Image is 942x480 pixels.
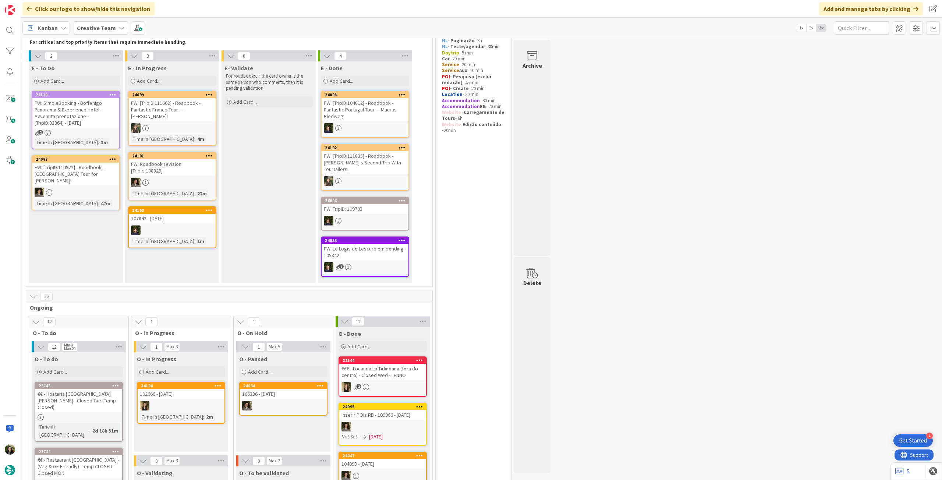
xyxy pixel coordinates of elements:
[322,204,408,214] div: FW: TripID: 109703
[129,92,216,121] div: 24099FW: [TripID:111662] - Roadbook - Fantastic France Tour — [PERSON_NAME]!
[442,38,507,44] p: - 3h
[325,145,408,150] div: 24102
[30,304,423,311] span: Ongoing
[926,433,933,439] div: 4
[341,422,351,431] img: MS
[796,24,806,32] span: 1x
[150,342,163,351] span: 1
[35,355,58,363] span: O - To do
[442,122,507,134] p: - 20min
[33,329,119,337] span: O - To do
[339,403,426,410] div: 24095
[32,98,119,128] div: FW: SimpleBooking - Boffenigo Panorama & Experience Hotel - Avvenuta prenotazione - [TripID:93864...
[322,198,408,214] div: 24096FW: TripID: 109703
[129,92,216,98] div: 24099
[239,355,267,363] span: O - Paused
[442,103,480,110] strong: Accommodation
[442,109,461,115] strong: Website
[32,92,119,128] div: 24110FW: SimpleBooking - Boffenigo Panorama & Experience Hotel - Avvenuta prenotazione - [TripID:...
[99,138,110,146] div: 1m
[132,153,216,159] div: 24101
[322,262,408,272] div: MC
[239,469,289,477] span: O - To be validated
[131,123,141,133] img: IG
[140,401,149,410] img: SP
[35,383,122,412] div: 23745€€ - Hostaria [GEOGRAPHIC_DATA][PERSON_NAME] - Closed Tue (Temp Closed)
[129,123,216,133] div: IG
[322,92,408,98] div: 24098
[330,78,353,84] span: Add Card...
[138,389,224,399] div: 102660 - [DATE]
[129,207,216,214] div: 24103
[339,410,426,420] div: Inserir POIs RB - 109966 - [DATE]
[895,467,910,476] a: 5
[322,244,408,260] div: FW: Le Logis de Lescure em pending - 105842
[442,38,447,44] strong: NL
[322,176,408,186] div: IG
[369,433,383,441] span: [DATE]
[341,433,357,440] i: Not Set
[442,67,459,74] strong: Service
[43,317,56,326] span: 12
[322,151,408,174] div: FW: [TripID:111835] - Roadbook - [PERSON_NAME]'s Second Trip With Tourtailors!
[442,109,506,121] strong: Carregamento de Tours
[146,369,169,375] span: Add Card...
[240,389,327,399] div: 106336 - [DATE]
[64,347,75,351] div: Max 20
[324,123,333,133] img: MC
[129,159,216,175] div: FW: Roadbook revision [TripId:108329]
[137,469,173,477] span: O - Validating
[141,383,224,388] div: 24104
[32,92,119,98] div: 24110
[240,401,327,410] div: MS
[32,188,119,197] div: MS
[442,121,461,128] strong: Website
[322,145,408,151] div: 24102
[22,2,155,15] div: Click our logo to show/hide this navigation
[324,176,333,186] img: IG
[150,456,163,465] span: 0
[35,455,122,478] div: €€ - Restaurant [GEOGRAPHIC_DATA] - (Veg & GF Friendly)- Temp CLOSED - Closed MON
[806,24,816,32] span: 2x
[129,207,216,223] div: 24103107892 - [DATE]
[194,189,195,198] span: :
[36,92,119,97] div: 24110
[35,448,122,478] div: 23744€€ - Restaurant [GEOGRAPHIC_DATA] - (Veg & GF Friendly)- Temp CLOSED - Closed MON
[91,427,120,435] div: 2d 18h 31m
[129,153,216,159] div: 24101
[339,364,426,380] div: €€€ - Locanda La Tirlindana (fora do centro) - Closed Wed - LENNO
[269,345,280,349] div: Max 5
[48,342,60,351] span: 12
[325,198,408,203] div: 24096
[32,163,119,185] div: FW: [TripID:110922] - Roadbook - [GEOGRAPHIC_DATA] Tour for [PERSON_NAME]!
[442,121,502,134] strong: Edição conteúdo -
[339,357,426,380] div: 22544€€€ - Locanda La Tirlindana (fora do centro) - Closed Wed - LENNO
[269,459,280,463] div: Max 2
[442,62,507,68] p: - 20 min
[138,383,224,399] div: 24104102660 - [DATE]
[45,51,57,60] span: 2
[248,369,272,375] span: Add Card...
[145,317,158,326] span: 1
[5,5,15,15] img: Visit kanbanzone.com
[138,383,224,389] div: 24104
[32,156,119,185] div: 24097FW: [TripID:110922] - Roadbook - [GEOGRAPHIC_DATA] Tour for [PERSON_NAME]!
[442,85,450,92] strong: POI
[131,178,141,187] img: MS
[138,401,224,410] div: SP
[322,92,408,121] div: 24098FW: [TripID:104812] - Roadbook - Fantastic Portugal Tour — Maurus Riedweg!
[141,51,154,60] span: 3
[442,74,450,80] strong: POI
[35,199,98,207] div: Time in [GEOGRAPHIC_DATA]
[322,198,408,204] div: 24096
[834,21,889,35] input: Quick Filter...
[5,465,15,475] img: avatar
[30,39,187,45] strong: For critical and top priority items that require immediate handling.
[35,389,122,412] div: €€ - Hostaria [GEOGRAPHIC_DATA][PERSON_NAME] - Closed Tue (Temp Closed)
[35,188,44,197] img: MS
[5,444,15,455] img: BC
[237,329,324,337] span: O - On Hold
[129,178,216,187] div: MS
[442,61,459,68] strong: Service
[442,43,447,50] strong: NL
